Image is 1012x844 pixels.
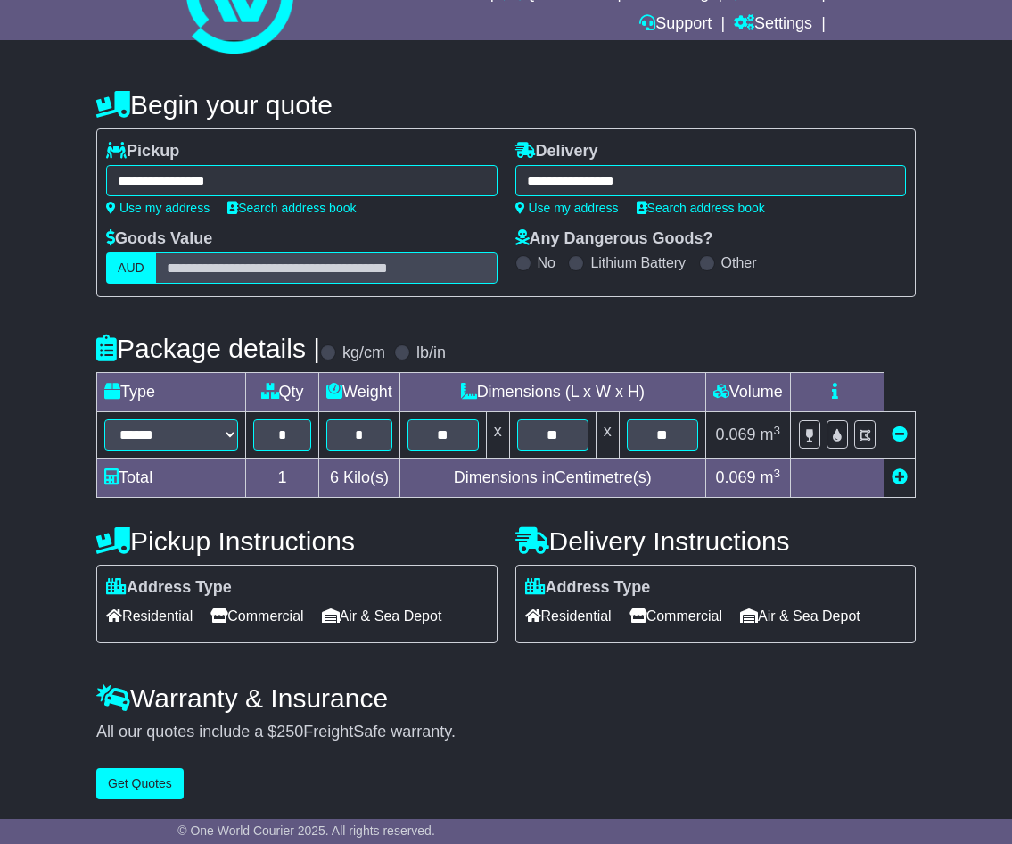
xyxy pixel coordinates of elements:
span: 250 [276,723,303,741]
button: Get Quotes [96,768,184,799]
span: 6 [330,468,339,486]
label: Pickup [106,142,179,161]
label: Delivery [515,142,598,161]
span: © One World Courier 2025. All rights reserved. [177,823,435,838]
label: No [538,254,555,271]
a: Search address book [227,201,356,215]
label: Goods Value [106,229,212,249]
h4: Pickup Instructions [96,526,497,556]
h4: Warranty & Insurance [96,683,916,713]
label: Address Type [106,578,232,598]
label: Other [721,254,757,271]
span: Residential [106,602,193,630]
a: Settings [734,10,812,40]
td: x [486,412,509,459]
td: 1 [246,459,319,498]
td: Total [97,459,246,498]
label: Lithium Battery [590,254,686,271]
td: Qty [246,373,319,412]
a: Remove this item [892,426,908,443]
a: Search address book [637,201,765,215]
span: m [761,468,781,486]
td: Type [97,373,246,412]
h4: Package details | [96,334,320,363]
td: Dimensions in Centimetre(s) [399,459,705,498]
td: x [596,412,619,459]
span: Residential [525,602,612,630]
a: Use my address [515,201,619,215]
a: Add new item [892,468,908,486]
span: Air & Sea Depot [322,602,442,630]
sup: 3 [774,424,781,437]
span: 0.069 [716,468,756,486]
label: AUD [106,252,156,284]
sup: 3 [774,467,781,480]
a: Use my address [106,201,210,215]
h4: Begin your quote [96,90,916,120]
td: Dimensions (L x W x H) [399,373,705,412]
div: All our quotes include a $ FreightSafe warranty. [96,723,916,742]
span: 0.069 [716,426,756,443]
label: lb/in [416,343,446,363]
td: Kilo(s) [319,459,400,498]
h4: Delivery Instructions [515,526,916,556]
label: Any Dangerous Goods? [515,229,713,249]
td: Weight [319,373,400,412]
label: kg/cm [342,343,385,363]
span: m [761,426,781,443]
a: Support [639,10,712,40]
td: Volume [705,373,790,412]
span: Air & Sea Depot [740,602,860,630]
label: Address Type [525,578,651,598]
span: Commercial [629,602,722,630]
span: Commercial [210,602,303,630]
